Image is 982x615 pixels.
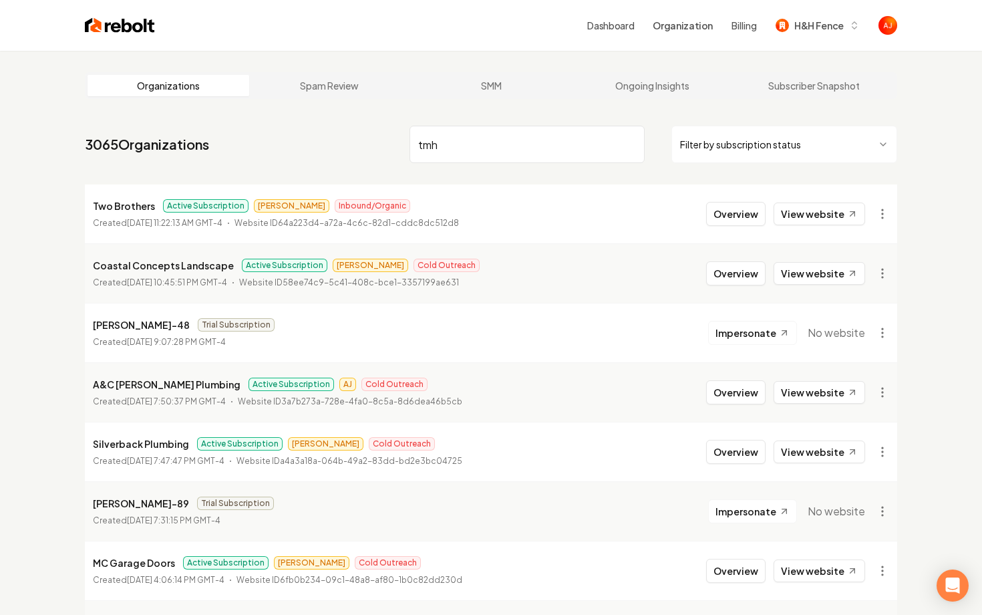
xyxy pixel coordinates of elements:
[85,16,155,35] img: Rebolt Logo
[361,378,428,391] span: Cold Outreach
[93,555,175,571] p: MC Garage Doors
[706,440,766,464] button: Overview
[715,505,776,518] span: Impersonate
[774,381,865,404] a: View website
[715,326,776,340] span: Impersonate
[355,556,421,570] span: Cold Outreach
[878,16,897,35] img: Austin Jellison
[93,495,189,511] p: [PERSON_NAME]-89
[645,13,721,37] button: Organization
[85,135,209,154] a: 3065Organizations
[249,378,334,391] span: Active Subscription
[733,75,894,96] a: Subscriber Snapshot
[93,276,227,289] p: Created
[774,203,865,225] a: View website
[410,75,572,96] a: SMM
[93,436,189,452] p: Silverback Plumbing
[335,199,410,213] span: Inbound/Organic
[93,574,224,587] p: Created
[774,262,865,285] a: View website
[198,318,275,332] span: Trial Subscription
[731,19,757,32] button: Billing
[410,126,645,163] input: Search by name or ID
[254,199,329,213] span: [PERSON_NAME]
[93,336,226,349] p: Created
[93,198,155,214] p: Two Brothers
[808,503,865,519] span: No website
[339,378,356,391] span: AJ
[236,455,462,468] p: Website ID a4a3a18a-064b-49a2-83dd-bd2e3bc04725
[239,276,459,289] p: Website ID 58ee74c9-5c41-408c-bce1-3357199ae631
[288,437,363,451] span: [PERSON_NAME]
[93,455,224,468] p: Created
[127,396,226,406] time: [DATE] 7:50:37 PM GMT-4
[708,321,797,345] button: Impersonate
[93,395,226,408] p: Created
[163,199,249,213] span: Active Subscription
[93,317,190,333] p: [PERSON_NAME]-48
[127,277,227,287] time: [DATE] 10:45:51 PM GMT-4
[878,16,897,35] button: Open user button
[249,75,411,96] a: Spam Review
[708,499,797,523] button: Impersonate
[774,560,865,582] a: View website
[127,337,226,347] time: [DATE] 9:07:28 PM GMT-4
[236,574,462,587] p: Website ID 6fb0b234-09c1-48a8-af80-1b0c82dd230d
[706,261,766,285] button: Overview
[93,217,222,230] p: Created
[776,19,789,32] img: H&H Fence
[127,515,220,525] time: [DATE] 7:31:15 PM GMT-4
[706,202,766,226] button: Overview
[937,570,969,602] div: Open Intercom Messenger
[127,218,222,228] time: [DATE] 11:22:13 AM GMT-4
[88,75,249,96] a: Organizations
[794,19,844,33] span: H&H Fence
[242,259,327,272] span: Active Subscription
[127,456,224,466] time: [DATE] 7:47:47 PM GMT-4
[234,217,459,230] p: Website ID 64a223d4-a72a-4c6c-82d1-cddc8dc512d8
[587,19,634,32] a: Dashboard
[93,514,220,527] p: Created
[706,559,766,583] button: Overview
[197,437,283,451] span: Active Subscription
[774,441,865,463] a: View website
[93,376,240,392] p: A&C [PERSON_NAME] Plumbing
[808,325,865,341] span: No website
[414,259,480,272] span: Cold Outreach
[274,556,349,570] span: [PERSON_NAME]
[93,257,234,273] p: Coastal Concepts Landscape
[238,395,462,408] p: Website ID 3a7b273a-728e-4fa0-8c5a-8d6dea46b5cb
[183,556,269,570] span: Active Subscription
[369,437,435,451] span: Cold Outreach
[333,259,408,272] span: [PERSON_NAME]
[127,575,224,585] time: [DATE] 4:06:14 PM GMT-4
[706,380,766,404] button: Overview
[197,497,274,510] span: Trial Subscription
[572,75,733,96] a: Ongoing Insights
